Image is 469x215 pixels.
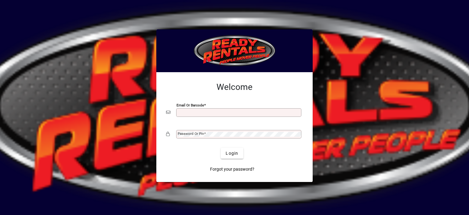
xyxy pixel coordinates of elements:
[226,150,238,157] span: Login
[221,148,243,159] button: Login
[176,103,204,107] mat-label: Email or Barcode
[208,164,257,175] a: Forgot your password?
[210,166,254,172] span: Forgot your password?
[166,82,303,92] h2: Welcome
[178,132,204,136] mat-label: Password or Pin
